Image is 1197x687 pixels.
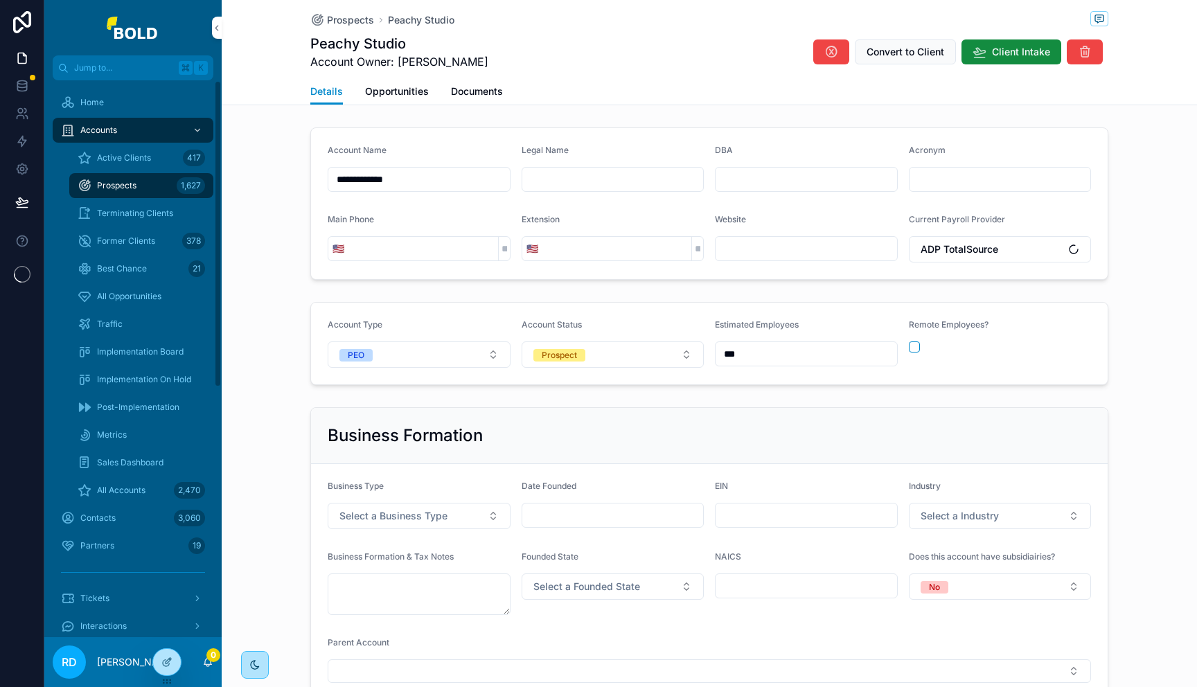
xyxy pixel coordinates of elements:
span: Website [715,214,746,224]
span: Account Status [522,319,582,330]
button: Convert to Client [855,39,956,64]
div: 21 [188,260,205,277]
span: Home [80,97,104,108]
div: PEO [348,349,364,362]
a: Home [53,90,213,115]
a: Contacts3,060 [53,506,213,530]
div: 2,470 [174,482,205,499]
span: K [195,62,206,73]
span: Select a Industry [921,509,999,523]
a: All Opportunities [69,284,213,309]
button: Select Button [328,503,511,529]
span: DBA [715,145,733,155]
div: 1,627 [177,177,205,194]
button: Select Button [909,573,1092,600]
a: Details [310,79,343,105]
button: Jump to...K [53,55,213,80]
div: 3,060 [174,510,205,526]
button: Select Button [522,341,704,368]
a: Accounts [53,118,213,143]
span: Client Intake [992,45,1050,59]
div: 19 [188,537,205,554]
a: Traffic [69,312,213,337]
span: Select a Business Type [339,509,447,523]
p: [PERSON_NAME] [97,655,177,669]
span: Documents [451,84,503,98]
span: 🇺🇸 [332,242,344,256]
button: Select Button [328,236,348,261]
a: Opportunities [365,79,429,107]
button: Select Button [328,659,1091,683]
span: Details [310,84,343,98]
a: Post-Implementation [69,395,213,420]
a: Prospects1,627 [69,173,213,198]
span: Date Founded [522,481,576,491]
a: Former Clients378 [69,229,213,253]
span: All Accounts [97,485,145,496]
span: EIN [715,481,728,491]
span: Legal Name [522,145,569,155]
a: Best Chance21 [69,256,213,281]
button: Select Button [909,503,1092,529]
button: Select Button [522,573,704,600]
span: Accounts [80,125,117,136]
a: Documents [451,79,503,107]
span: Prospects [97,180,136,191]
span: NAICS [715,551,741,562]
span: Account Name [328,145,387,155]
span: Post-Implementation [97,402,179,413]
span: Interactions [80,621,127,632]
div: 378 [182,233,205,249]
span: Convert to Client [867,45,944,59]
span: 🇺🇸 [526,242,538,256]
span: Parent Account [328,637,389,648]
a: Implementation On Hold [69,367,213,392]
span: Extension [522,214,560,224]
span: Founded State [522,551,578,562]
h2: Business Formation [328,425,483,447]
a: Interactions [53,614,213,639]
button: Select Button [909,236,1092,262]
span: Remote Employees? [909,319,988,330]
span: Business Formation & Tax Notes [328,551,454,562]
a: Tickets [53,586,213,611]
span: Traffic [97,319,123,330]
button: Select Button [522,236,542,261]
span: Former Clients [97,235,155,247]
a: Active Clients417 [69,145,213,170]
span: Implementation Board [97,346,184,357]
span: Opportunities [365,84,429,98]
div: Prospect [542,349,577,362]
button: Select Button [328,341,511,368]
a: Partners19 [53,533,213,558]
span: Account Type [328,319,382,330]
span: Select a Founded State [533,580,640,594]
a: Terminating Clients [69,201,213,226]
span: 0 [206,648,220,662]
a: Peachy Studio [388,13,454,27]
div: 417 [183,150,205,166]
span: Prospects [327,13,374,27]
span: Partners [80,540,114,551]
span: All Opportunities [97,291,161,302]
span: Active Clients [97,152,151,163]
span: Acronym [909,145,946,155]
span: Sales Dashboard [97,457,163,468]
span: Industry [909,481,941,491]
span: Terminating Clients [97,208,173,219]
div: No [929,581,940,594]
span: RD [62,654,77,670]
a: Sales Dashboard [69,450,213,475]
h1: Peachy Studio [310,34,488,53]
button: Client Intake [961,39,1061,64]
a: All Accounts2,470 [69,478,213,503]
span: Does this account have subsidiairies? [909,551,1055,562]
span: Best Chance [97,263,147,274]
div: scrollable content [44,80,222,637]
span: Estimated Employees [715,319,799,330]
span: Jump to... [74,62,173,73]
span: Business Type [328,481,384,491]
span: ADP TotalSource [921,242,998,256]
span: Metrics [97,429,127,440]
